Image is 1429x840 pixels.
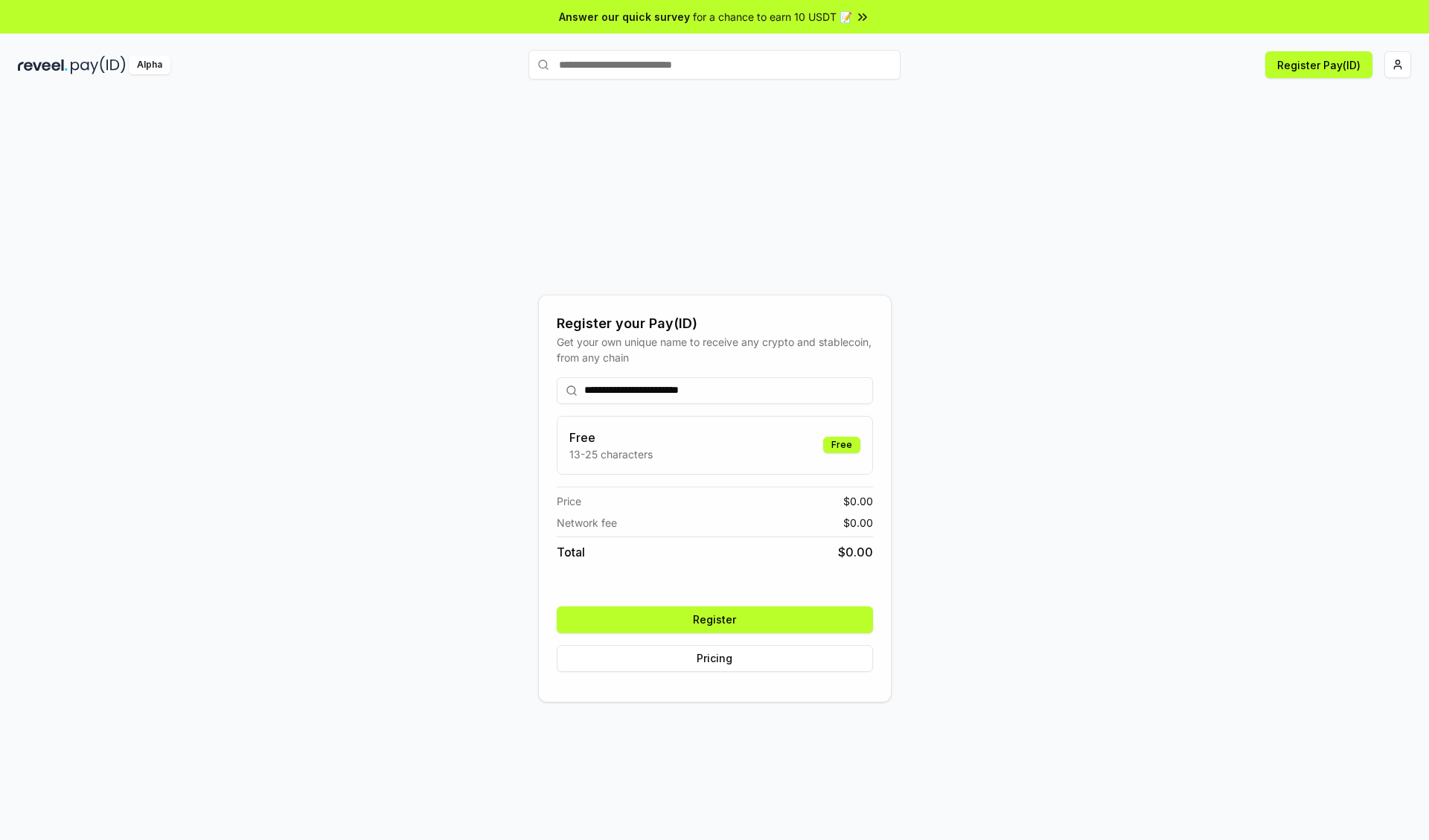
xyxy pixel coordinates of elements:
[557,313,873,334] div: Register your Pay(ID)
[569,429,653,446] h3: Free
[569,446,653,462] p: 13-25 characters
[71,56,126,74] img: pay_id
[557,515,617,530] span: Network fee
[557,606,873,633] button: Register
[129,56,170,74] div: Alpha
[557,493,581,509] span: Price
[557,645,873,672] button: Pricing
[559,9,690,25] span: Answer our quick survey
[838,543,873,561] span: $ 0.00
[18,56,68,74] img: reveel_dark
[823,437,860,453] div: Free
[843,493,873,509] span: $ 0.00
[557,334,873,365] div: Get your own unique name to receive any crypto and stablecoin, from any chain
[1265,51,1372,78] button: Register Pay(ID)
[557,543,585,561] span: Total
[843,515,873,530] span: $ 0.00
[693,9,852,25] span: for a chance to earn 10 USDT 📝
